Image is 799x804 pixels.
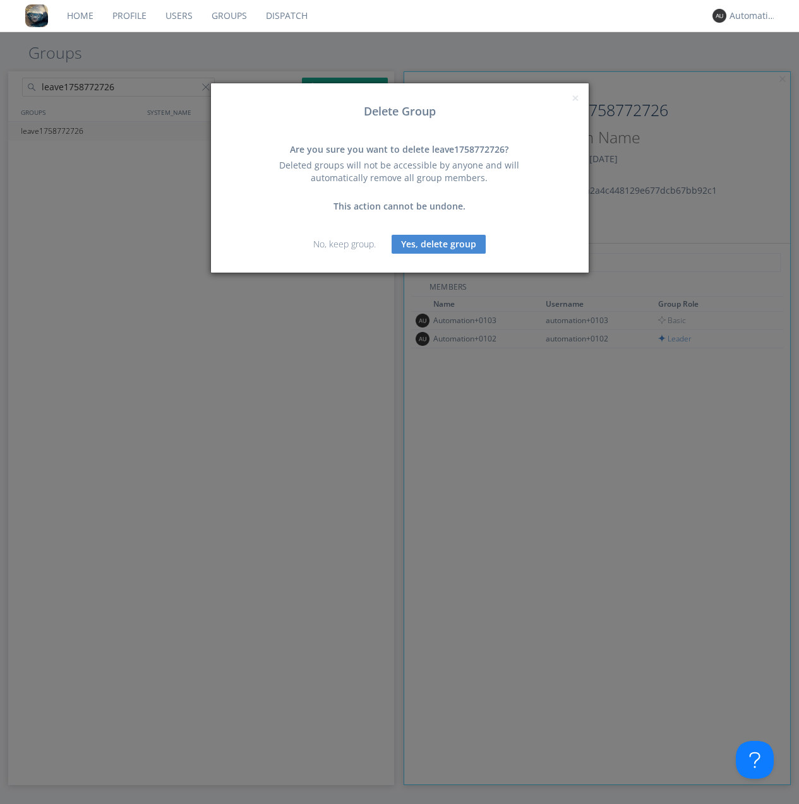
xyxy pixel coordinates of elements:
[712,9,726,23] img: 373638.png
[263,200,535,213] div: This action cannot be undone.
[25,4,48,27] img: 8ff700cf5bab4eb8a436322861af2272
[313,238,376,250] a: No, keep group.
[263,143,535,156] div: Are you sure you want to delete leave1758772726?
[572,89,579,107] span: ×
[392,235,486,254] button: Yes, delete group
[263,159,535,184] div: Deleted groups will not be accessible by anyone and will automatically remove all group members.
[730,9,777,22] div: Automation+0004
[220,105,579,118] h3: Delete Group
